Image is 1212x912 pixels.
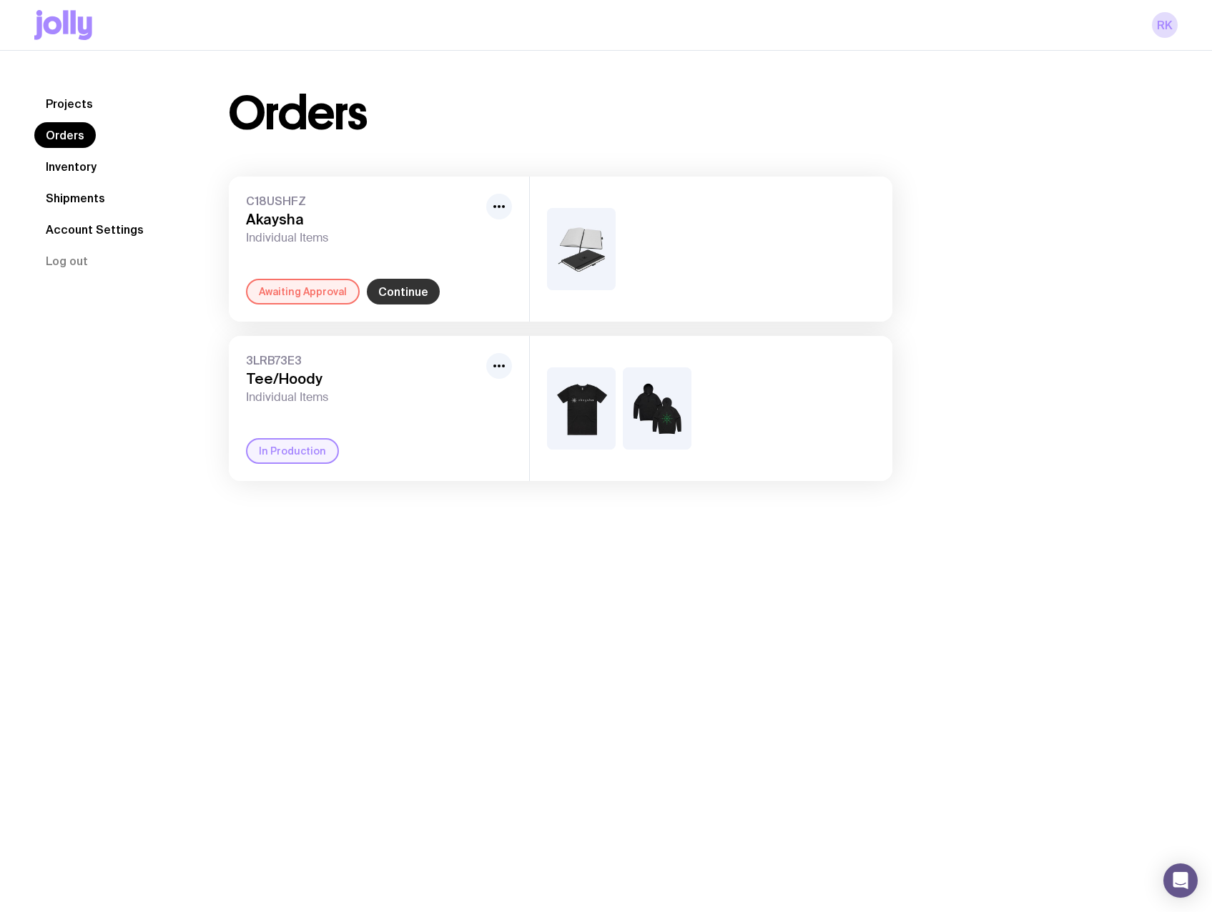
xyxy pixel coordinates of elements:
[1163,863,1198,898] div: Open Intercom Messenger
[246,279,360,304] div: Awaiting Approval
[34,154,108,179] a: Inventory
[246,231,481,245] span: Individual Items
[1152,12,1178,38] a: RK
[34,185,117,211] a: Shipments
[34,217,155,242] a: Account Settings
[246,438,339,464] div: In Production
[367,279,440,304] a: Continue
[229,91,367,137] h1: Orders
[246,390,481,405] span: Individual Items
[34,122,96,148] a: Orders
[34,248,99,274] button: Log out
[246,211,481,228] h3: Akaysha
[246,353,481,367] span: 3LRB73E3
[34,91,104,117] a: Projects
[246,370,481,387] h3: Tee/Hoody
[246,194,481,208] span: C18USHFZ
